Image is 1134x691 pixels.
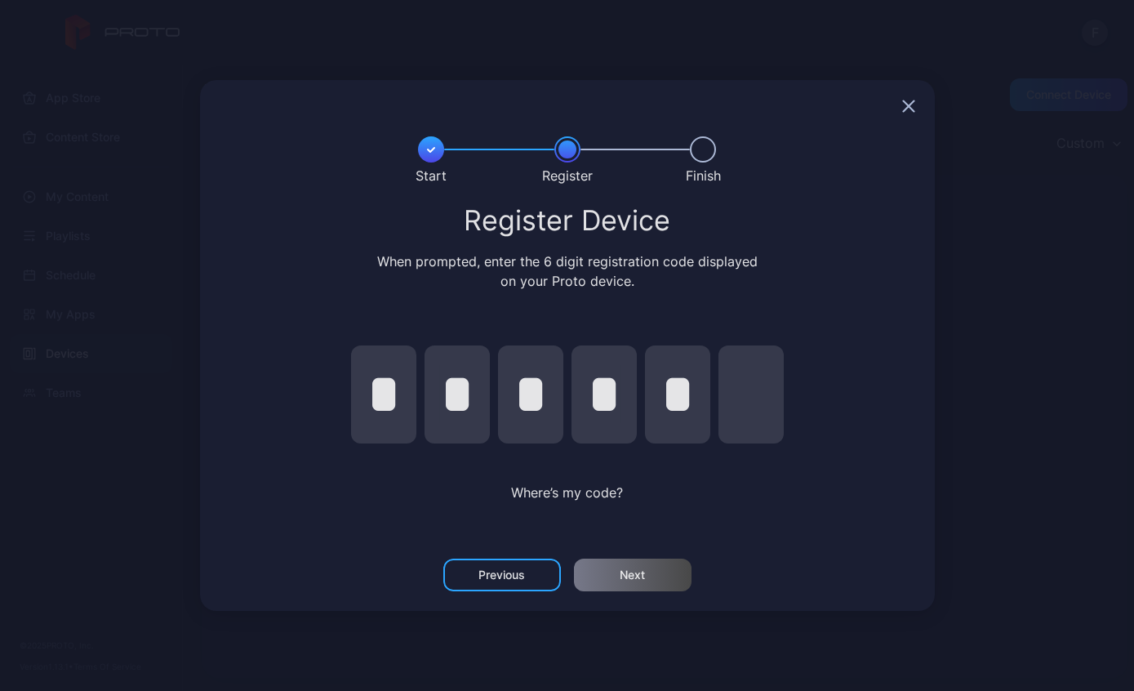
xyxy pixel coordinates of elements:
[351,345,416,444] input: pin code 1 of 6
[373,252,761,291] div: When prompted, enter the 6 digit registration code displayed on your Proto device.
[478,568,525,582] div: Previous
[574,559,692,591] button: Next
[571,345,637,444] input: pin code 4 of 6
[718,345,784,444] input: pin code 6 of 6
[686,166,721,185] div: Finish
[542,166,593,185] div: Register
[425,345,490,444] input: pin code 2 of 6
[498,345,563,444] input: pin code 3 of 6
[511,484,623,501] span: Where’s my code?
[220,206,915,235] div: Register Device
[443,559,561,591] button: Previous
[620,568,645,582] div: Next
[416,166,447,185] div: Start
[645,345,710,444] input: pin code 5 of 6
